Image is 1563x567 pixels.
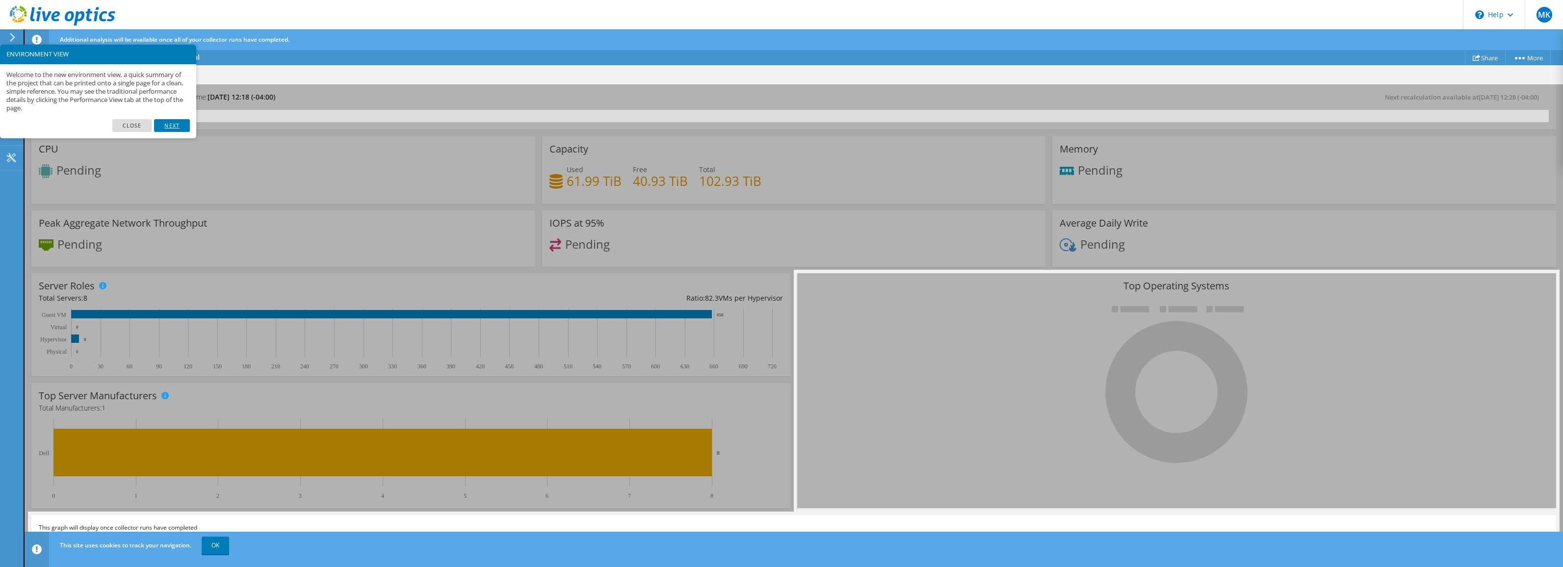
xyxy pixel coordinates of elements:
[1475,10,1484,19] svg: \n
[112,119,152,132] a: Close
[1505,50,1551,65] a: More
[154,119,189,132] a: Next
[60,35,289,44] span: Additional analysis will be available once all of your collector runs have completed.
[6,51,190,57] h3: ENVIRONMENT VIEW
[60,541,191,549] span: This site uses cookies to track your navigation.
[6,71,190,113] p: Welcome to the new environment view, a quick summary of the project that can be printed onto a si...
[31,515,1556,541] div: This graph will display once collector runs have completed
[1465,50,1506,65] a: Share
[1537,7,1552,23] span: MK
[202,537,229,554] a: OK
